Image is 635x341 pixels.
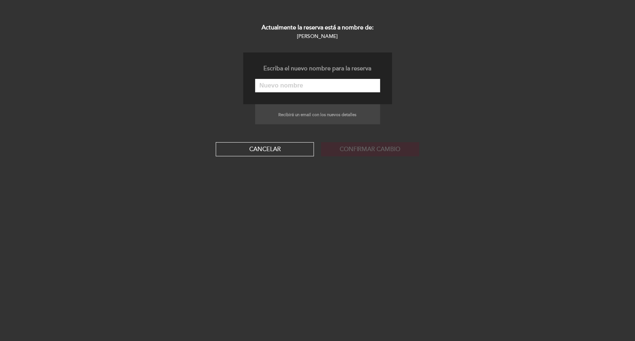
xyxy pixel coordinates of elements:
[255,79,380,92] input: Nuevo nombre
[321,142,419,156] button: Confirmar cambio
[297,33,338,39] small: [PERSON_NAME]
[216,142,314,156] button: Cancelar
[262,24,373,31] b: Actualmente la reserva está a nombre de:
[279,112,357,117] small: Recibirá un email con los nuevos detalles
[255,64,380,73] div: Escriba el nuevo nombre para la reserva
